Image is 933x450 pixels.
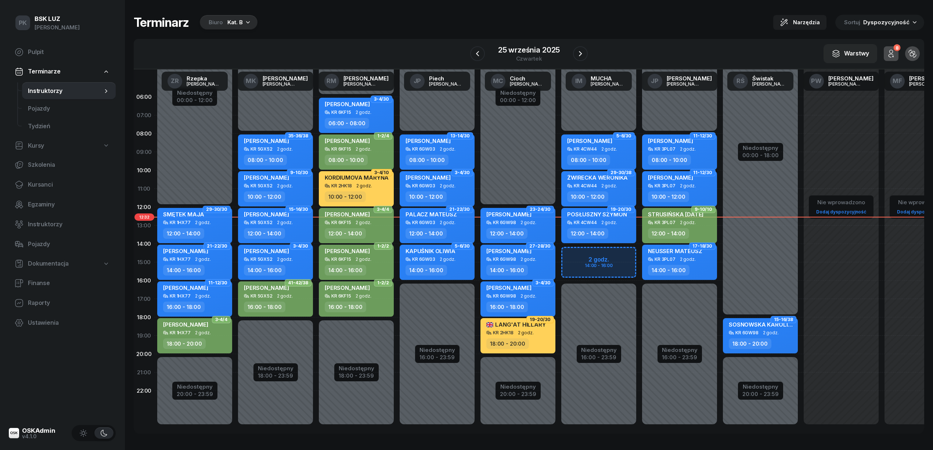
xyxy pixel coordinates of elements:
div: KR 6KF15 [331,220,351,225]
span: Ustawienia [28,318,110,328]
div: [PERSON_NAME] [591,82,626,86]
div: KR 6GW98 [493,220,516,225]
span: 3-4/4 [377,209,389,210]
div: 20:00 - 23:59 [742,389,779,397]
span: 2 godz. [440,183,455,188]
div: 10:00 - 12:00 [567,191,608,202]
span: Sortuj [844,18,862,27]
span: 2 godz. [277,183,293,188]
div: KR 6GW03 [412,257,435,262]
span: RŚ [736,78,745,84]
span: [PERSON_NAME] [325,101,370,108]
span: SOSNOWSKA KAROLINA [729,321,796,328]
span: 1-2/2 [377,245,389,247]
button: Niedostępny20:00 - 23:59 [177,382,213,399]
span: 2 godz. [356,294,371,299]
div: Piech [429,76,464,81]
a: Pojazdy [9,235,116,253]
div: [PERSON_NAME] [828,76,873,81]
span: 21-22/30 [207,245,227,247]
span: [PERSON_NAME] [244,137,289,144]
span: Kursanci [28,180,110,190]
div: 08:00 - 10:00 [567,155,610,165]
a: RM[PERSON_NAME][PERSON_NAME] [318,72,395,91]
span: 29-30/30 [206,209,227,210]
span: 11-12/30 [208,282,227,284]
span: 2 godz. [601,147,617,152]
span: JP [414,78,421,84]
div: [PERSON_NAME] [667,76,712,81]
div: Niedostępny [742,145,779,151]
div: 18:00 - 20:00 [163,338,206,349]
span: 2 godz. [195,294,211,299]
div: 08:00 [134,125,154,143]
div: KR 6GW98 [493,294,516,298]
div: [PERSON_NAME] [343,76,389,81]
span: Tydzień [28,122,110,131]
button: Niedostępny20:00 - 23:59 [742,382,779,399]
a: Terminarze [9,63,116,80]
div: BSK LUZ [35,16,80,22]
span: 5-6/30 [616,135,631,137]
div: 08:00 - 10:00 [406,155,449,165]
span: [PERSON_NAME] [648,174,693,181]
span: ZR [171,78,179,84]
span: [PERSON_NAME] [486,284,532,291]
div: Kat. B [227,18,243,27]
span: Dyspozycyjność [863,19,909,26]
span: [PERSON_NAME] [163,284,208,291]
span: 2 godz. [356,183,372,188]
span: KORDIUMOVA MARYNA [325,174,389,181]
span: 2 godz. [277,257,293,262]
span: 2 godz. [195,257,211,262]
a: Kursanci [9,176,116,194]
span: [PERSON_NAME] [163,321,208,328]
div: 10:00 - 12:00 [325,191,366,202]
button: Niedostępny00:00 - 18:00 [742,144,779,160]
div: 21:00 [134,363,154,382]
span: 3-4/30 [293,245,308,247]
span: MK [246,78,256,84]
div: Niedostępny [500,384,536,389]
span: [PERSON_NAME] [325,211,370,218]
div: 00:00 - 12:00 [500,96,536,103]
span: Szkolenia [28,160,110,170]
span: IM [575,78,583,84]
div: [PERSON_NAME] [828,82,864,86]
button: Sortuj Dyspozycyjność [835,15,924,30]
div: KR 6KF15 [331,147,351,151]
span: JP [651,78,659,84]
span: 2 godz. [520,257,536,262]
a: IMMUCHA[PERSON_NAME] [566,72,632,91]
div: [PERSON_NAME] [752,82,788,86]
div: Niedostępny [419,347,455,353]
div: Niedostępny [581,347,617,353]
span: 2 godz. [520,294,536,299]
button: Niedostępny16:00 - 23:59 [581,346,617,362]
span: 2 godz. [440,147,455,152]
div: KR 3PL07 [655,220,676,225]
span: Finanse [28,278,110,288]
div: KR 4CW44 [574,183,597,188]
div: 07:00 [134,106,154,125]
a: JPPiech[PERSON_NAME] [404,72,470,91]
span: 19-20/30 [610,209,631,210]
div: 08:00 - 10:00 [244,155,287,165]
span: STRUSIŃSKA [DATE] [648,211,703,218]
a: Tydzień [22,118,116,135]
a: RŚŚwistak[PERSON_NAME] [727,72,793,91]
div: KR 5GX52 [251,257,273,262]
div: KR 5GX52 [251,183,273,188]
span: [PERSON_NAME] [567,137,612,144]
span: 1-2/2 [377,282,389,284]
button: Niedostępny16:00 - 23:59 [419,346,455,362]
div: KR 4CW44 [574,147,597,151]
div: [PERSON_NAME] [35,23,80,32]
div: 8 [893,44,900,51]
span: 15-16/38 [774,319,793,320]
span: LANG'AT HILLARY [486,321,546,328]
div: KR 6KF15 [331,110,351,115]
a: Dokumentacja [9,255,116,272]
span: 17-18/30 [692,245,712,247]
div: 18:00 - 23:59 [339,371,374,379]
